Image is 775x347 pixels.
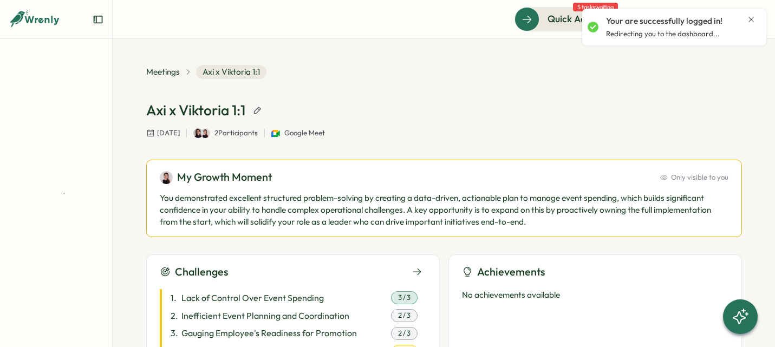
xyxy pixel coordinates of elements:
h3: Achievements [477,264,545,280]
a: Axi Molnar [203,128,213,138]
span: / [403,329,406,338]
span: / [403,311,406,320]
button: Close notification [747,15,756,24]
p: You demonstrated excellent structured problem-solving by creating a data-driven, actionable plan ... [160,192,728,228]
img: Viktoria Korzhova [193,128,203,138]
span: Google Meet [284,128,325,138]
span: Only visible to you [671,173,728,182]
img: Axi Molnar [160,171,173,184]
span: [DATE] [157,128,180,138]
img: Axi Molnar [200,128,210,138]
span: Gauging Employee's Readiness for Promotion [181,326,357,340]
button: Quick Actions [515,7,622,31]
span: 2 [398,311,402,320]
span: 2 . [171,309,179,323]
span: 1 . [171,291,179,305]
span: Quick Actions [548,12,607,26]
h1: Axi x Viktoria 1:1 [146,101,245,120]
span: 3 [398,293,402,303]
span: Lack of Control Over Event Spending [181,291,324,305]
span: Axi x Viktoria 1:1 [196,65,266,79]
h3: Challenges [175,264,229,280]
span: 2 [398,329,402,338]
p: 2 Participants [214,128,258,138]
span: 5 tasks waiting [573,3,618,11]
span: 3 [407,311,411,320]
span: 3 [407,293,411,303]
a: Meetings [146,66,180,78]
span: Inefficient Event Planning and Coordination [181,309,349,323]
span: / [403,293,406,303]
span: 3 . [171,326,179,340]
p: Redirecting you to the dashboard... [606,29,720,39]
p: Your are successfully logged in! [606,15,722,27]
span: 3 [407,329,411,338]
h3: My Growth Moment [177,169,272,186]
p: No achievements available [462,289,728,301]
button: Expand sidebar [93,14,103,25]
